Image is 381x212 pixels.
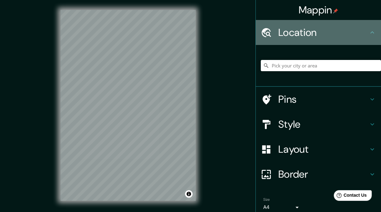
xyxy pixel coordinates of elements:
[278,26,368,39] h4: Location
[263,197,270,202] label: Size
[299,4,338,16] h4: Mappin
[278,93,368,106] h4: Pins
[256,162,381,187] div: Border
[256,87,381,112] div: Pins
[325,188,374,205] iframe: Help widget launcher
[256,112,381,137] div: Style
[60,10,196,201] canvas: Map
[256,137,381,162] div: Layout
[261,60,381,71] input: Pick your city or area
[278,118,368,131] h4: Style
[256,20,381,45] div: Location
[278,143,368,155] h4: Layout
[278,168,368,180] h4: Border
[333,8,338,13] img: pin-icon.png
[185,190,193,198] button: Toggle attribution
